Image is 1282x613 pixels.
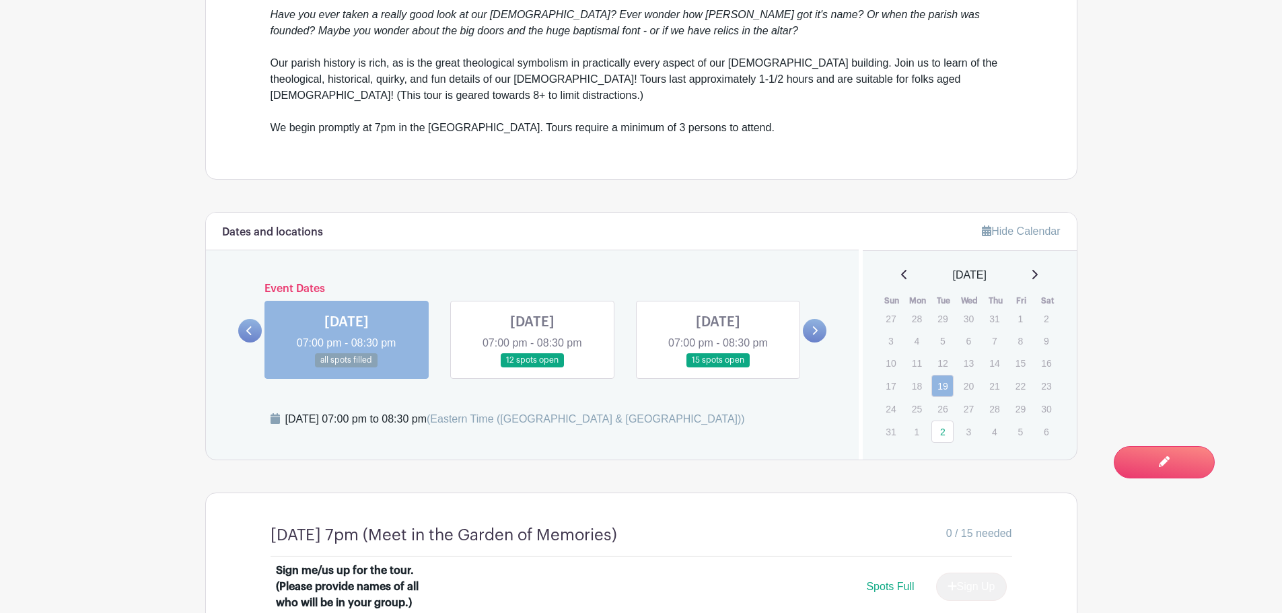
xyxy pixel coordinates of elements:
th: Mon [905,294,931,308]
p: 22 [1009,375,1032,396]
p: 20 [958,375,980,396]
p: 27 [958,398,980,419]
p: 31 [880,421,902,442]
p: 16 [1035,353,1057,373]
p: 13 [958,353,980,373]
a: 2 [931,421,954,443]
p: 29 [931,308,954,329]
p: 9 [1035,330,1057,351]
p: 29 [1009,398,1032,419]
p: 18 [906,375,928,396]
p: 4 [983,421,1005,442]
th: Fri [1009,294,1035,308]
th: Sun [879,294,905,308]
p: 26 [931,398,954,419]
p: 27 [880,308,902,329]
span: [DATE] [953,267,987,283]
h4: [DATE] 7pm (Meet in the Garden of Memories) [271,526,617,545]
th: Thu [983,294,1009,308]
span: (Eastern Time ([GEOGRAPHIC_DATA] & [GEOGRAPHIC_DATA])) [427,413,745,425]
p: 25 [906,398,928,419]
p: 5 [1009,421,1032,442]
p: 3 [958,421,980,442]
p: 30 [1035,398,1057,419]
p: 8 [1009,330,1032,351]
p: 5 [931,330,954,351]
p: 11 [906,353,928,373]
p: 31 [983,308,1005,329]
p: 1 [906,421,928,442]
p: 6 [958,330,980,351]
p: 24 [880,398,902,419]
p: 1 [1009,308,1032,329]
p: 17 [880,375,902,396]
em: Have you ever taken a really good look at our [DEMOGRAPHIC_DATA]? Ever wonder how [PERSON_NAME] g... [271,9,980,36]
th: Sat [1034,294,1061,308]
a: 19 [931,375,954,397]
h6: Dates and locations [222,226,323,239]
p: 30 [958,308,980,329]
div: Our parish history is rich, as is the great theological symbolism in practically every aspect of ... [271,55,1012,104]
p: 21 [983,375,1005,396]
a: Hide Calendar [982,225,1060,237]
p: 23 [1035,375,1057,396]
p: 12 [931,353,954,373]
span: 0 / 15 needed [946,526,1012,542]
h6: Event Dates [262,283,804,295]
p: 28 [983,398,1005,419]
p: 28 [906,308,928,329]
p: 6 [1035,421,1057,442]
p: 14 [983,353,1005,373]
th: Wed [957,294,983,308]
div: We begin promptly at 7pm in the [GEOGRAPHIC_DATA]. Tours require a minimum of 3 persons to attend. [271,120,1012,136]
p: 4 [906,330,928,351]
th: Tue [931,294,957,308]
p: 2 [1035,308,1057,329]
p: 7 [983,330,1005,351]
p: 10 [880,353,902,373]
p: 15 [1009,353,1032,373]
p: 3 [880,330,902,351]
div: [DATE] 07:00 pm to 08:30 pm [285,411,745,427]
span: Spots Full [866,581,914,592]
div: Sign me/us up for the tour. (Please provide names of all who will be in your group.) [276,563,443,611]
